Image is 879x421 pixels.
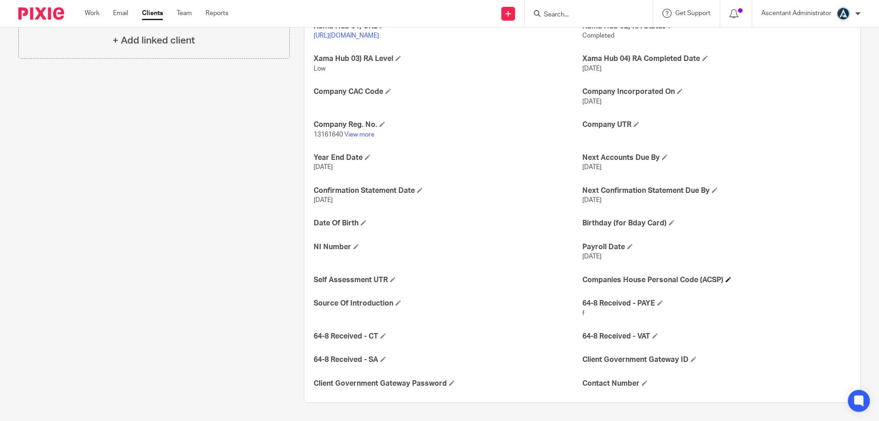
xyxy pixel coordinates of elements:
[314,66,326,72] span: Low
[177,9,192,18] a: Team
[314,186,582,196] h4: Confirmation Statement Date
[675,10,711,16] span: Get Support
[314,242,582,252] h4: NI Number
[582,197,602,203] span: [DATE]
[206,9,228,18] a: Reports
[314,355,582,365] h4: 64-8 Received - SA
[582,275,851,285] h4: Companies House Personal Code (ACSP)
[18,7,64,20] img: Pixie
[582,164,602,170] span: [DATE]
[314,332,582,341] h4: 64-8 Received - CT
[314,33,379,39] a: [URL][DOMAIN_NAME]
[582,54,851,64] h4: Xama Hub 04) RA Completed Date
[314,164,333,170] span: [DATE]
[314,299,582,308] h4: Source Of Introduction
[836,6,851,21] img: Ascentant%20Round%20Only.png
[582,153,851,163] h4: Next Accounts Due By
[582,120,851,130] h4: Company UTR
[543,11,625,19] input: Search
[314,87,582,97] h4: Company CAC Code
[582,219,851,228] h4: Birthday (for Bday Card)
[314,153,582,163] h4: Year End Date
[582,87,851,97] h4: Company Incorporated On
[314,219,582,228] h4: Date Of Birth
[582,379,851,388] h4: Contact Number
[85,9,99,18] a: Work
[314,379,582,388] h4: Client Government Gateway Password
[582,33,614,39] span: Completed
[314,197,333,203] span: [DATE]
[582,299,851,308] h4: 64-8 Received - PAYE
[314,275,582,285] h4: Self Assessment UTR
[761,9,831,18] p: Ascentant Administrator
[582,355,851,365] h4: Client Government Gateway ID
[113,9,128,18] a: Email
[582,66,602,72] span: [DATE]
[582,253,602,260] span: [DATE]
[314,120,582,130] h4: Company Reg. No.
[582,310,585,317] span: f
[582,242,851,252] h4: Payroll Date
[582,332,851,341] h4: 64-8 Received - VAT
[582,98,602,105] span: [DATE]
[142,9,163,18] a: Clients
[113,33,195,48] h4: + Add linked client
[314,54,582,64] h4: Xama Hub 03) RA Level
[314,131,343,138] span: 13161640
[582,186,851,196] h4: Next Confirmation Statement Due By
[344,131,374,138] a: View more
